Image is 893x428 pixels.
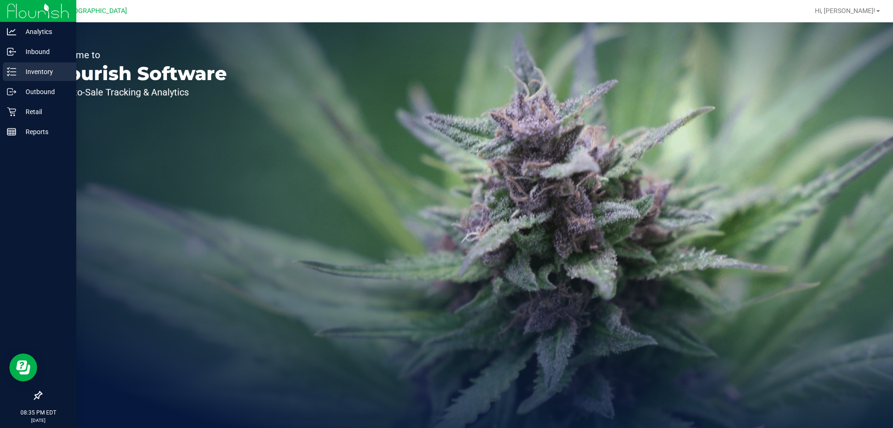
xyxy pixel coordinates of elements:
[16,126,72,137] p: Reports
[7,67,16,76] inline-svg: Inventory
[815,7,875,14] span: Hi, [PERSON_NAME]!
[7,107,16,116] inline-svg: Retail
[16,66,72,77] p: Inventory
[4,408,72,417] p: 08:35 PM EDT
[16,106,72,117] p: Retail
[7,87,16,96] inline-svg: Outbound
[50,88,227,97] p: Seed-to-Sale Tracking & Analytics
[16,46,72,57] p: Inbound
[7,127,16,136] inline-svg: Reports
[9,353,37,381] iframe: Resource center
[16,26,72,37] p: Analytics
[50,64,227,83] p: Flourish Software
[63,7,127,15] span: [GEOGRAPHIC_DATA]
[7,47,16,56] inline-svg: Inbound
[7,27,16,36] inline-svg: Analytics
[4,417,72,424] p: [DATE]
[50,50,227,60] p: Welcome to
[16,86,72,97] p: Outbound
